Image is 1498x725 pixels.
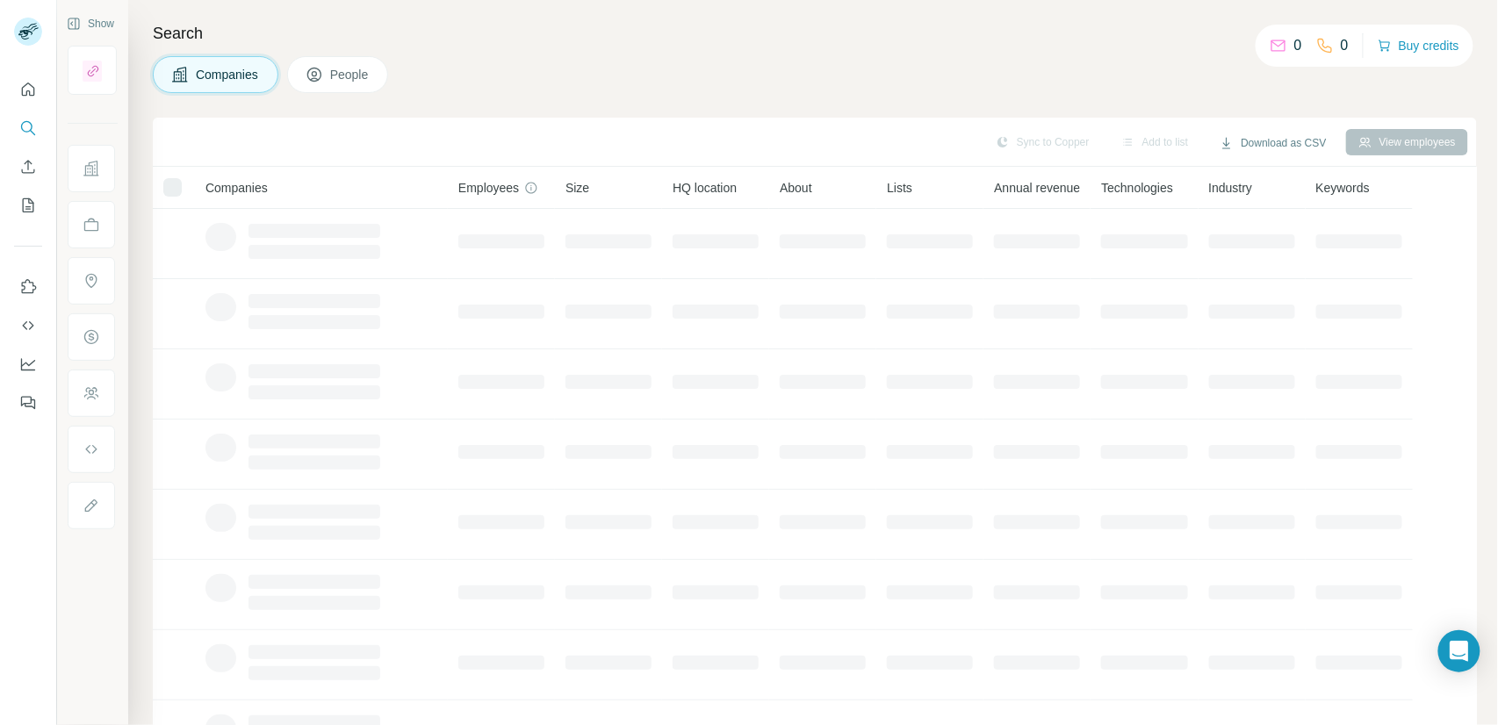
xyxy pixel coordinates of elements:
p: 0 [1341,35,1349,56]
p: 0 [1294,35,1302,56]
button: Search [14,112,42,144]
button: Quick start [14,74,42,105]
span: Lists [887,179,912,197]
span: Companies [196,66,260,83]
span: HQ location [673,179,737,197]
span: Size [565,179,589,197]
span: Technologies [1101,179,1173,197]
button: Show [54,11,126,37]
span: About [780,179,812,197]
div: Open Intercom Messenger [1438,630,1480,672]
button: My lists [14,190,42,221]
span: Keywords [1316,179,1370,197]
span: Annual revenue [994,179,1080,197]
button: Enrich CSV [14,151,42,183]
button: Feedback [14,387,42,419]
span: People [330,66,371,83]
button: Dashboard [14,348,42,380]
h4: Search [153,21,1477,46]
span: Industry [1209,179,1253,197]
button: Buy credits [1378,33,1459,58]
span: Companies [205,179,268,197]
span: Employees [458,179,519,197]
button: Use Surfe API [14,310,42,341]
button: Download as CSV [1207,130,1338,156]
button: Use Surfe on LinkedIn [14,271,42,303]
